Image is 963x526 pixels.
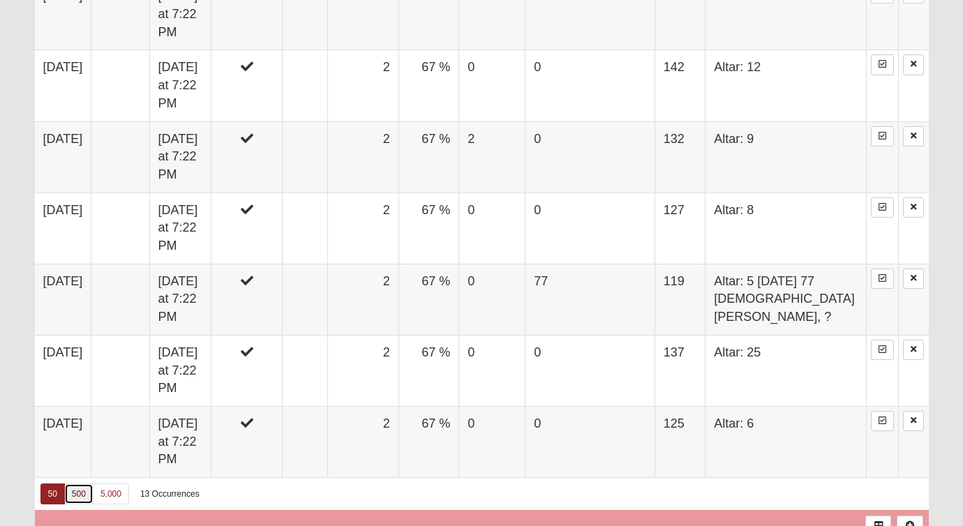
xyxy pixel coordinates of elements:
td: 0 [525,193,655,264]
td: 2 [327,193,398,264]
a: Delete [903,340,924,360]
a: Delete [903,54,924,75]
td: [DATE] at 7:22 PM [149,406,211,477]
a: 500 [64,483,94,504]
td: 0 [459,264,525,335]
a: 5,000 [93,483,129,504]
td: Altar: 9 [706,121,867,193]
td: Altar: 5 [DATE] 77 [DEMOGRAPHIC_DATA] [PERSON_NAME], ? [706,264,867,335]
td: 2 [327,406,398,477]
td: 67 % [398,193,459,264]
td: 125 [655,406,705,477]
td: 2 [327,121,398,193]
td: 67 % [398,121,459,193]
td: Altar: 25 [706,335,867,406]
td: [DATE] at 7:22 PM [149,50,211,121]
td: 0 [525,50,655,121]
td: 0 [459,335,525,406]
td: 142 [655,50,705,121]
a: Delete [903,126,924,146]
td: 77 [525,264,655,335]
td: [DATE] [35,406,91,477]
td: 0 [459,193,525,264]
td: 67 % [398,50,459,121]
td: 2 [327,50,398,121]
td: 2 [459,121,525,193]
td: Altar: 12 [706,50,867,121]
td: [DATE] [35,193,91,264]
td: [DATE] [35,264,91,335]
td: 2 [327,264,398,335]
td: 0 [525,335,655,406]
a: Enter Attendance [871,340,894,360]
td: 132 [655,121,705,193]
td: 0 [525,121,655,193]
td: [DATE] at 7:22 PM [149,121,211,193]
td: 67 % [398,335,459,406]
a: Delete [903,269,924,289]
td: 0 [525,406,655,477]
td: 67 % [398,264,459,335]
a: 50 [40,483,65,504]
td: Altar: 6 [706,406,867,477]
a: Delete [903,197,924,218]
td: [DATE] [35,121,91,193]
td: 137 [655,335,705,406]
td: [DATE] at 7:22 PM [149,193,211,264]
td: 119 [655,264,705,335]
td: [DATE] at 7:22 PM [149,335,211,406]
td: [DATE] at 7:22 PM [149,264,211,335]
a: Enter Attendance [871,411,894,431]
div: 13 Occurrences [140,488,200,500]
td: 0 [459,50,525,121]
td: [DATE] [35,335,91,406]
td: 67 % [398,406,459,477]
a: Enter Attendance [871,197,894,218]
td: 2 [327,335,398,406]
a: Enter Attendance [871,54,894,75]
a: Enter Attendance [871,126,894,146]
a: Delete [903,411,924,431]
td: 127 [655,193,705,264]
a: Enter Attendance [871,269,894,289]
td: [DATE] [35,50,91,121]
td: 0 [459,406,525,477]
td: Altar: 8 [706,193,867,264]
